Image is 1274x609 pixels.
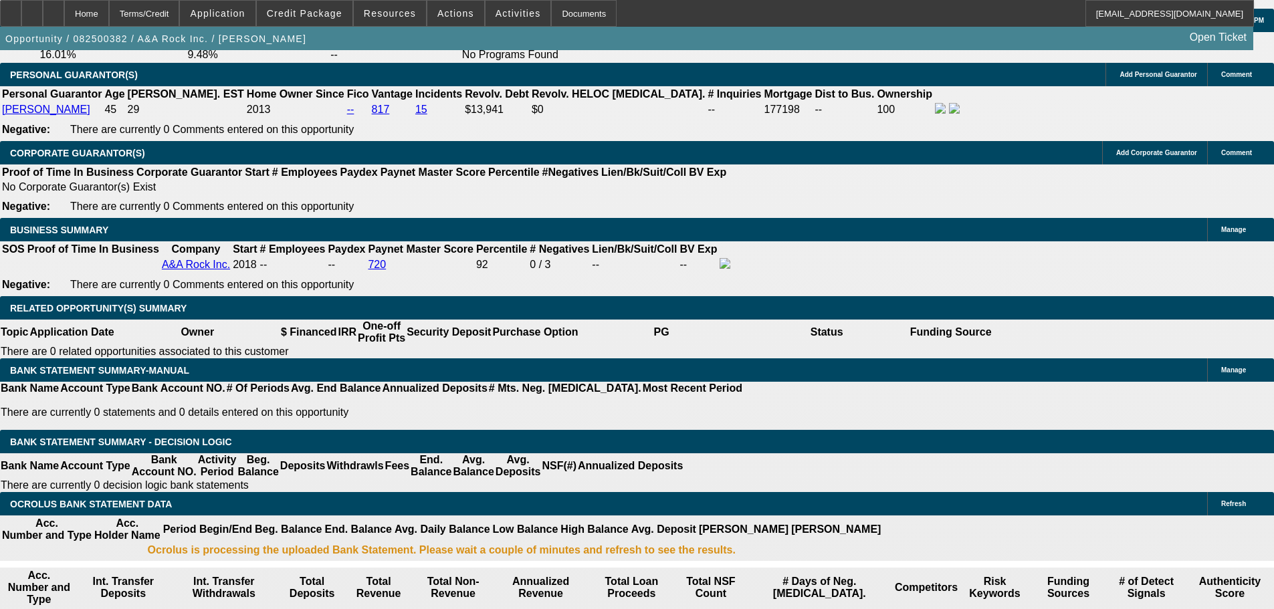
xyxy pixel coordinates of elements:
th: Withdrawls [326,453,384,479]
span: Manage [1221,366,1246,374]
img: linkedin-icon.png [949,103,960,114]
b: Paydex [328,243,365,255]
span: Opportunity / 082500382 / A&A Rock Inc. / [PERSON_NAME] [5,33,306,44]
th: PG [578,320,744,345]
td: No Corporate Guarantor(s) Exist [1,180,732,194]
span: There are currently 0 Comments entered on this opportunity [70,201,354,212]
b: Personal Guarantor [2,88,102,100]
img: facebook-icon.png [720,258,730,269]
b: # Employees [260,243,326,255]
button: Application [180,1,255,26]
span: Resources [364,8,416,19]
span: Activities [496,8,541,19]
b: Revolv. Debt [465,88,529,100]
th: Account Type [60,382,131,395]
a: Open Ticket [1184,26,1252,49]
span: Application [190,8,245,19]
td: 177198 [764,102,813,117]
th: Beg. Balance [237,453,279,479]
th: Int. Transfer Deposits [78,569,169,606]
span: Add Corporate Guarantor [1116,149,1197,156]
th: Avg. Daily Balance [394,517,491,542]
th: # of Detect Signals [1107,569,1186,606]
th: Total Loan Proceeds [588,569,676,606]
th: Deposits [280,453,326,479]
b: Negative: [2,279,50,290]
button: Credit Package [257,1,352,26]
b: Vantage [372,88,413,100]
th: Account Type [60,453,131,479]
td: -- [327,257,366,272]
td: No Programs Found [461,48,605,62]
b: Age [104,88,124,100]
th: Acc. Number and Type [1,569,77,606]
th: Risk Keywords [960,569,1030,606]
th: Proof of Time In Business [27,243,160,256]
th: [PERSON_NAME] [698,517,789,542]
a: A&A Rock Inc. [162,259,230,270]
td: 9.48% [187,48,328,62]
th: Purchase Option [492,320,578,345]
b: Paydex [340,166,378,178]
th: Application Date [29,320,114,345]
th: Total Deposits [280,569,345,606]
th: Authenticity Score [1187,569,1273,606]
span: Credit Package [267,8,342,19]
b: Negative: [2,201,50,212]
a: 817 [372,104,390,115]
th: # Of Periods [226,382,290,395]
span: -- [260,259,268,270]
button: Activities [486,1,551,26]
th: Activity Period [197,453,237,479]
th: End. Balance [410,453,452,479]
b: Corporate Guarantor [136,166,242,178]
b: Ocrolus is processing the uploaded Bank Statement. Please wait a couple of minutes and refresh to... [148,544,736,556]
th: One-off Profit Pts [357,320,406,345]
b: # Employees [272,166,338,178]
b: Incidents [415,88,462,100]
a: 720 [368,259,386,270]
td: -- [707,102,762,117]
th: Acc. Number and Type [1,517,92,542]
th: Security Deposit [406,320,492,345]
th: Int. Transfer Withdrawals [170,569,278,606]
b: Fico [347,88,369,100]
th: SOS [1,243,25,256]
th: IRR [337,320,357,345]
td: -- [591,257,677,272]
a: 15 [415,104,427,115]
th: Most Recent Period [642,382,743,395]
th: Total Non-Revenue [413,569,494,606]
img: facebook-icon.png [935,103,946,114]
td: 2018 [232,257,257,272]
th: Acc. Holder Name [94,517,161,542]
b: Ownership [877,88,932,100]
th: High Balance [560,517,629,542]
b: Paynet Master Score [381,166,486,178]
span: Actions [437,8,474,19]
th: Avg. Deposit [631,517,697,542]
b: Home Owner Since [247,88,344,100]
th: Bank Account NO. [131,382,226,395]
b: Negative: [2,124,50,135]
th: Avg. End Balance [290,382,382,395]
b: # Negatives [530,243,589,255]
a: -- [347,104,354,115]
span: There are currently 0 Comments entered on this opportunity [70,124,354,135]
button: Resources [354,1,426,26]
th: Competitors [894,569,958,606]
b: Dist to Bus. [815,88,875,100]
th: Low Balance [492,517,559,542]
td: 100 [876,102,933,117]
td: -- [815,102,875,117]
div: 0 / 3 [530,259,589,271]
b: Mortgage [764,88,813,100]
span: RELATED OPPORTUNITY(S) SUMMARY [10,303,187,314]
a: [PERSON_NAME] [2,104,90,115]
span: Add Personal Guarantor [1120,71,1197,78]
td: $0 [531,102,706,117]
th: Owner [115,320,280,345]
b: BV Exp [689,166,726,178]
th: Total Revenue [346,569,411,606]
b: BV Exp [679,243,717,255]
